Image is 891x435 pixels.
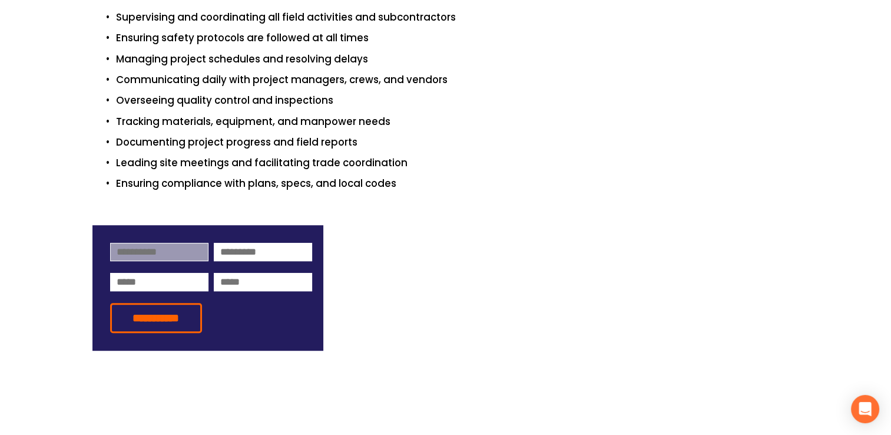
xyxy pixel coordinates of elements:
[851,395,879,423] div: Open Intercom Messenger
[116,134,799,150] p: Documenting project progress and field reports
[116,30,799,46] p: Ensuring safety protocols are followed at all times
[116,93,799,108] p: Overseeing quality control and inspections
[116,72,799,88] p: Communicating daily with project managers, crews, and vendors
[116,51,799,67] p: Managing project schedules and resolving delays
[116,176,799,192] p: Ensuring compliance with plans, specs, and local codes
[116,155,799,171] p: Leading site meetings and facilitating trade coordination
[116,114,799,130] p: Tracking materials, equipment, and manpower needs
[116,9,799,25] p: Supervising and coordinating all field activities and subcontractors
